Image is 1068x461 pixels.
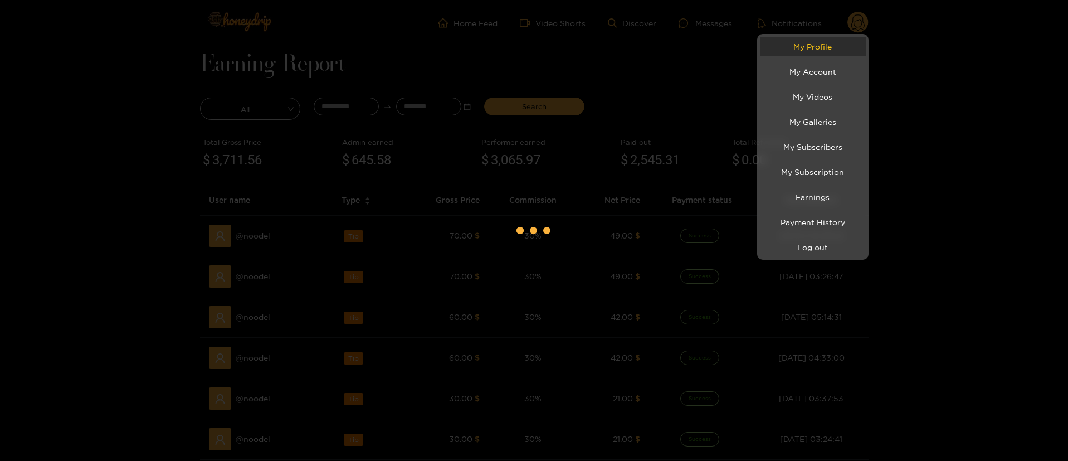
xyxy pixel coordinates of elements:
[760,37,866,56] a: My Profile
[760,87,866,106] a: My Videos
[760,62,866,81] a: My Account
[760,212,866,232] a: Payment History
[760,162,866,182] a: My Subscription
[760,137,866,157] a: My Subscribers
[760,187,866,207] a: Earnings
[760,112,866,132] a: My Galleries
[760,237,866,257] button: Log out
